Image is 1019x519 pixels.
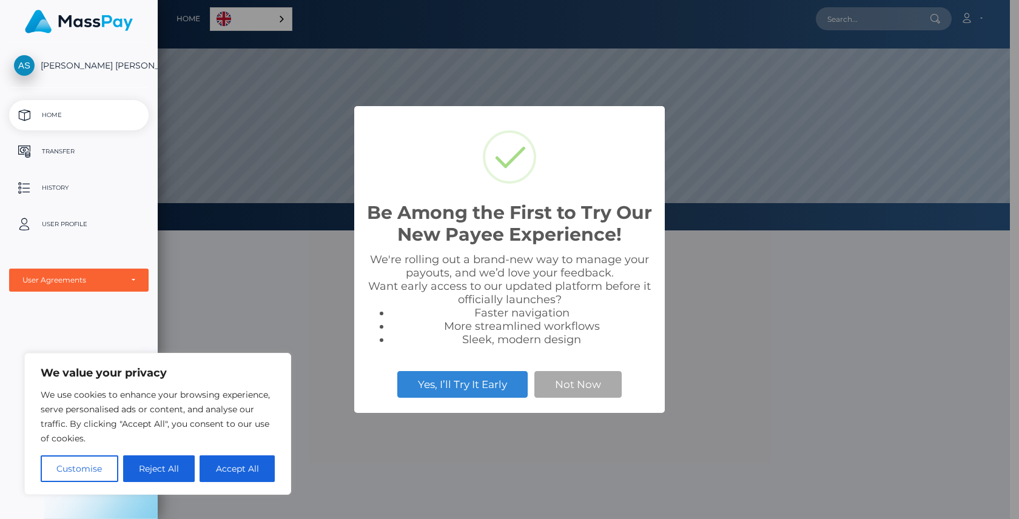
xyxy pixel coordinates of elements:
[41,455,118,482] button: Customise
[14,142,144,161] p: Transfer
[24,353,291,495] div: We value your privacy
[200,455,275,482] button: Accept All
[22,275,122,285] div: User Agreements
[14,106,144,124] p: Home
[391,333,653,346] li: Sleek, modern design
[397,371,528,398] button: Yes, I’ll Try It Early
[391,320,653,333] li: More streamlined workflows
[14,215,144,233] p: User Profile
[391,306,653,320] li: Faster navigation
[366,202,653,246] h2: Be Among the First to Try Our New Payee Experience!
[14,179,144,197] p: History
[25,10,133,33] img: MassPay
[366,253,653,346] div: We're rolling out a brand-new way to manage your payouts, and we’d love your feedback. Want early...
[41,387,275,446] p: We use cookies to enhance your browsing experience, serve personalised ads or content, and analys...
[534,371,622,398] button: Not Now
[123,455,195,482] button: Reject All
[9,60,149,71] span: [PERSON_NAME] [PERSON_NAME] SALEM
[41,366,275,380] p: We value your privacy
[9,269,149,292] button: User Agreements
